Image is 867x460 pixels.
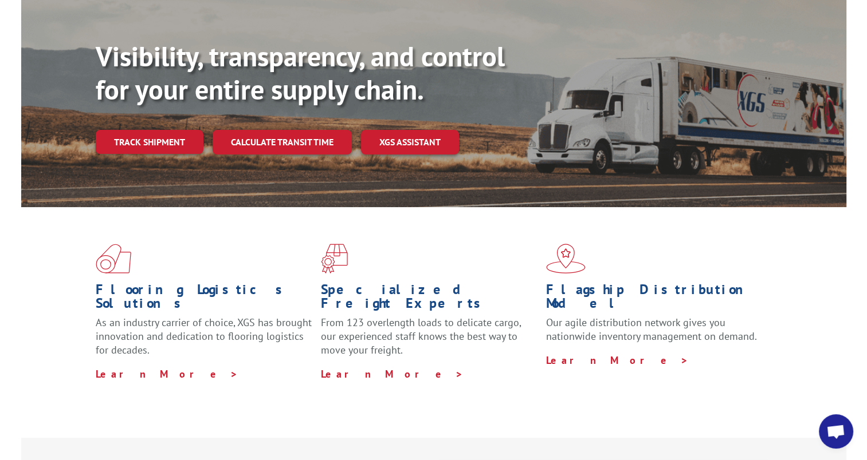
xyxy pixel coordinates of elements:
a: Track shipment [96,130,203,154]
a: Open chat [819,414,853,449]
p: From 123 overlength loads to delicate cargo, our experienced staff knows the best way to move you... [321,316,538,367]
a: Learn More > [96,367,238,380]
a: Calculate transit time [213,130,352,154]
img: xgs-icon-flagship-distribution-model-red [546,244,586,273]
h1: Flooring Logistics Solutions [96,283,312,316]
a: XGS ASSISTANT [361,130,459,154]
h1: Flagship Distribution Model [546,283,763,316]
img: xgs-icon-total-supply-chain-intelligence-red [96,244,131,273]
h1: Specialized Freight Experts [321,283,538,316]
span: As an industry carrier of choice, XGS has brought innovation and dedication to flooring logistics... [96,316,312,356]
b: Visibility, transparency, and control for your entire supply chain. [96,38,505,107]
a: Learn More > [546,354,689,367]
span: Our agile distribution network gives you nationwide inventory management on demand. [546,316,757,343]
a: Learn More > [321,367,464,380]
img: xgs-icon-focused-on-flooring-red [321,244,348,273]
